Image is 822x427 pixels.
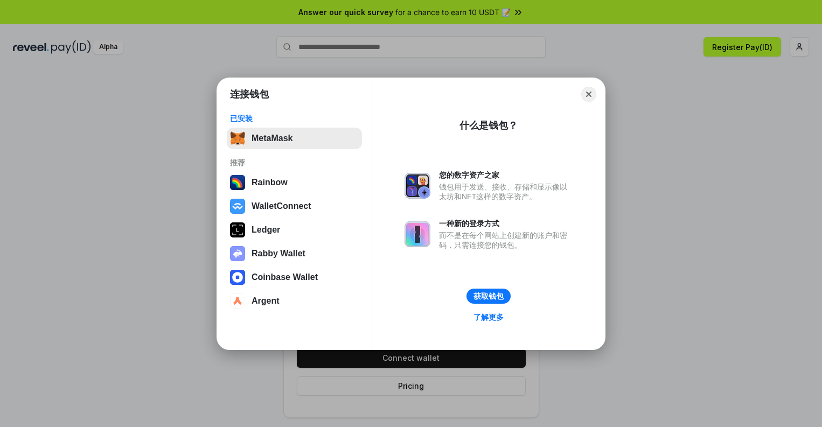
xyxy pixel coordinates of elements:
img: svg+xml,%3Csvg%20width%3D%2228%22%20height%3D%2228%22%20viewBox%3D%220%200%2028%2028%22%20fill%3D... [230,199,245,214]
img: svg+xml,%3Csvg%20width%3D%22120%22%20height%3D%22120%22%20viewBox%3D%220%200%20120%20120%22%20fil... [230,175,245,190]
button: MetaMask [227,128,362,149]
img: svg+xml,%3Csvg%20xmlns%3D%22http%3A%2F%2Fwww.w3.org%2F2000%2Fsvg%22%20width%3D%2228%22%20height%3... [230,222,245,237]
div: 您的数字资产之家 [439,170,573,180]
img: svg+xml,%3Csvg%20xmlns%3D%22http%3A%2F%2Fwww.w3.org%2F2000%2Fsvg%22%20fill%3D%22none%22%20viewBox... [405,173,430,199]
div: 一种新的登录方式 [439,219,573,228]
img: svg+xml,%3Csvg%20xmlns%3D%22http%3A%2F%2Fwww.w3.org%2F2000%2Fsvg%22%20fill%3D%22none%22%20viewBox... [230,246,245,261]
div: 而不是在每个网站上创建新的账户和密码，只需连接您的钱包。 [439,230,573,250]
button: 获取钱包 [466,289,511,304]
button: Close [581,87,596,102]
div: Rainbow [252,178,288,187]
img: svg+xml,%3Csvg%20width%3D%2228%22%20height%3D%2228%22%20viewBox%3D%220%200%2028%2028%22%20fill%3D... [230,293,245,309]
a: 了解更多 [467,310,510,324]
button: Argent [227,290,362,312]
div: Coinbase Wallet [252,272,318,282]
button: WalletConnect [227,195,362,217]
div: MetaMask [252,134,292,143]
div: Argent [252,296,280,306]
div: WalletConnect [252,201,311,211]
button: Rainbow [227,172,362,193]
img: svg+xml,%3Csvg%20width%3D%2228%22%20height%3D%2228%22%20viewBox%3D%220%200%2028%2028%22%20fill%3D... [230,270,245,285]
div: Ledger [252,225,280,235]
div: 什么是钱包？ [459,119,518,132]
h1: 连接钱包 [230,88,269,101]
div: 推荐 [230,158,359,167]
button: Ledger [227,219,362,241]
div: Rabby Wallet [252,249,305,258]
img: svg+xml,%3Csvg%20fill%3D%22none%22%20height%3D%2233%22%20viewBox%3D%220%200%2035%2033%22%20width%... [230,131,245,146]
div: 了解更多 [473,312,504,322]
button: Rabby Wallet [227,243,362,264]
button: Coinbase Wallet [227,267,362,288]
div: 钱包用于发送、接收、存储和显示像以太坊和NFT这样的数字资产。 [439,182,573,201]
div: 获取钱包 [473,291,504,301]
img: svg+xml,%3Csvg%20xmlns%3D%22http%3A%2F%2Fwww.w3.org%2F2000%2Fsvg%22%20fill%3D%22none%22%20viewBox... [405,221,430,247]
div: 已安装 [230,114,359,123]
